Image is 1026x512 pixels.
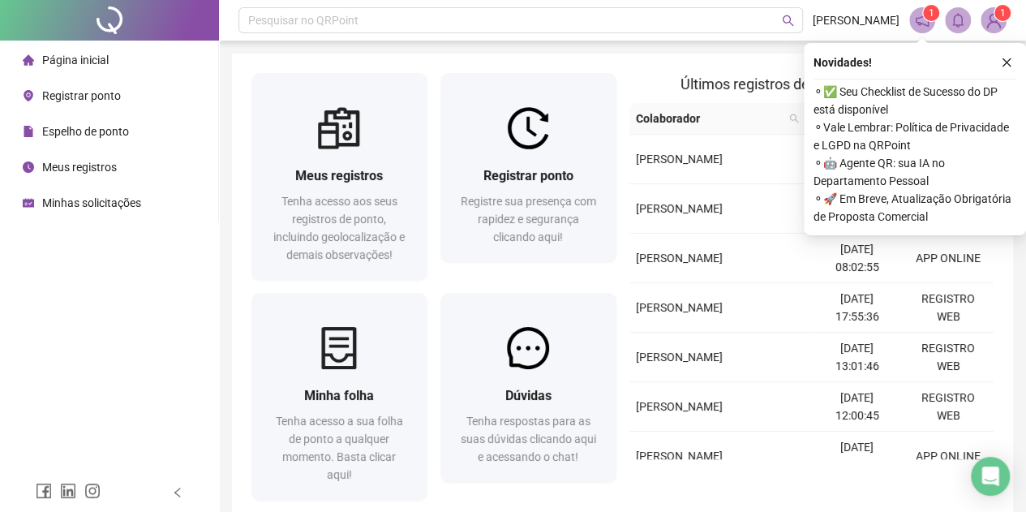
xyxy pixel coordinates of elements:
span: 1 [929,7,934,19]
td: APP ONLINE [903,432,994,481]
span: Tenha respostas para as suas dúvidas clicando aqui e acessando o chat! [461,415,596,463]
span: [PERSON_NAME] [636,450,723,463]
span: close [1001,57,1012,68]
span: Página inicial [42,54,109,67]
td: [DATE] 13:01:46 [811,333,902,382]
td: [DATE] 12:00:45 [811,382,902,432]
span: [PERSON_NAME] [636,351,723,364]
span: home [23,54,34,66]
sup: Atualize o seu contato no menu Meus Dados [994,5,1011,21]
span: Tenha acesso a sua folha de ponto a qualquer momento. Basta clicar aqui! [276,415,403,481]
span: [PERSON_NAME] [636,301,723,314]
span: environment [23,90,34,101]
img: 79402 [981,8,1006,32]
sup: 1 [923,5,939,21]
span: Espelho de ponto [42,125,129,138]
span: Dúvidas [505,388,552,403]
span: clock-circle [23,161,34,173]
td: REGISTRO WEB [903,283,994,333]
span: left [172,487,183,498]
span: search [789,114,799,123]
span: ⚬ 🚀 Em Breve, Atualização Obrigatória de Proposta Comercial [814,190,1016,226]
span: [PERSON_NAME] [636,202,723,215]
span: facebook [36,483,52,499]
span: [PERSON_NAME] [636,400,723,413]
a: DúvidasTenha respostas para as suas dúvidas clicando aqui e acessando o chat! [440,293,616,482]
span: 1 [1000,7,1006,19]
span: Últimos registros de ponto sincronizados [680,75,942,93]
span: Registrar ponto [483,168,573,183]
span: ⚬ Vale Lembrar: Política de Privacidade e LGPD na QRPoint [814,118,1016,154]
span: instagram [84,483,101,499]
span: ⚬ ✅ Seu Checklist de Sucesso do DP está disponível [814,83,1016,118]
span: notification [915,13,929,28]
span: linkedin [60,483,76,499]
td: [DATE] 08:03:43 [811,432,902,481]
span: Registrar ponto [42,89,121,102]
span: ⚬ 🤖 Agente QR: sua IA no Departamento Pessoal [814,154,1016,190]
span: search [786,106,802,131]
span: [PERSON_NAME] [636,153,723,166]
span: schedule [23,197,34,209]
td: [DATE] 08:02:55 [811,234,902,283]
span: Meus registros [42,161,117,174]
span: Colaborador [636,110,783,127]
span: search [782,15,794,27]
a: Meus registrosTenha acesso aos seus registros de ponto, incluindo geolocalização e demais observa... [251,73,427,280]
td: APP ONLINE [903,234,994,283]
span: file [23,126,34,137]
span: bell [951,13,965,28]
span: Meus registros [295,168,383,183]
td: REGISTRO WEB [903,382,994,432]
a: Registrar pontoRegistre sua presença com rapidez e segurança clicando aqui! [440,73,616,262]
span: Novidades ! [814,54,872,71]
span: [PERSON_NAME] [813,11,899,29]
span: [PERSON_NAME] [636,252,723,265]
div: Open Intercom Messenger [971,457,1010,496]
span: Tenha acesso aos seus registros de ponto, incluindo geolocalização e demais observações! [273,195,405,261]
span: Registre sua presença com rapidez e segurança clicando aqui! [461,195,596,243]
span: Minhas solicitações [42,196,141,209]
span: Minha folha [304,388,374,403]
td: [DATE] 17:55:36 [811,283,902,333]
td: REGISTRO WEB [903,333,994,382]
a: Minha folhaTenha acesso a sua folha de ponto a qualquer momento. Basta clicar aqui! [251,293,427,500]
